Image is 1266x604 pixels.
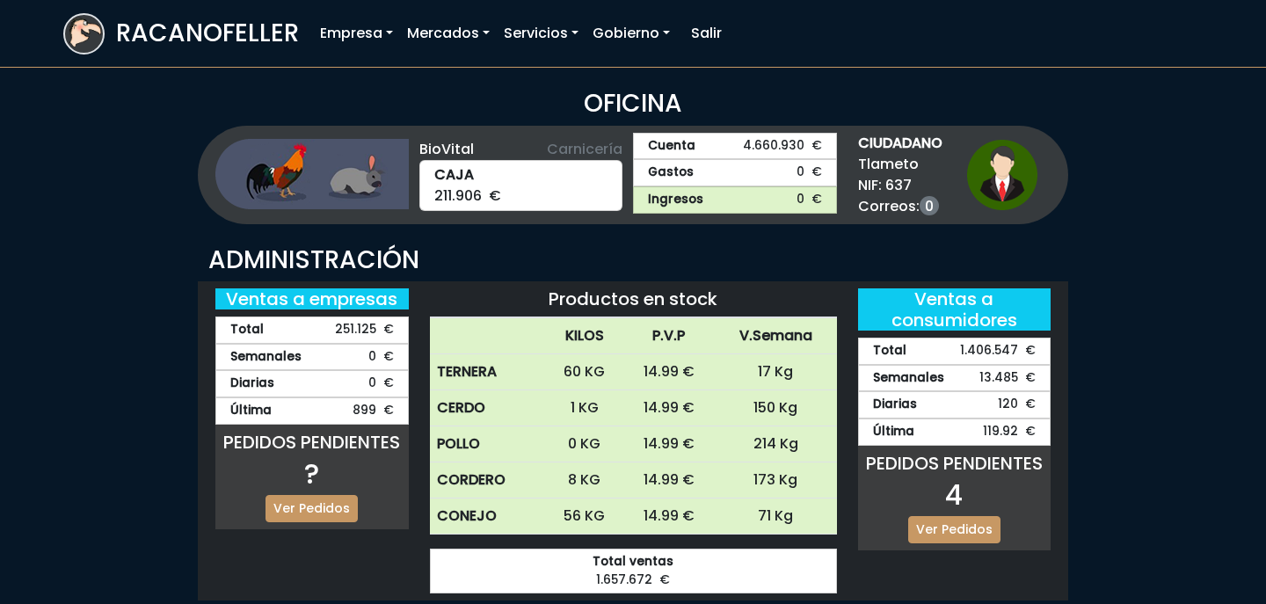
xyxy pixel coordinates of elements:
h5: Ventas a empresas [215,288,409,309]
th: P.V.P [623,318,715,354]
span: NIF: 637 [858,175,942,196]
h3: ADMINISTRACIÓN [208,245,1058,275]
a: 0 [920,196,939,215]
a: Gobierno [586,16,677,51]
a: Ver Pedidos [266,495,358,522]
td: 173 Kg [715,462,837,498]
img: ciudadano1.png [967,140,1037,210]
h3: OFICINA [63,89,1203,119]
span: 4 [945,475,963,514]
th: CONEJO [430,498,546,535]
img: ganaderia.png [215,139,409,209]
a: Ver Pedidos [908,516,1000,543]
strong: CIUDADANO [858,133,942,154]
span: ? [304,454,319,493]
td: 8 KG [545,462,622,498]
th: TERNERA [430,354,546,390]
div: 119.92 € [858,418,1051,446]
td: 214 Kg [715,426,837,462]
a: Cuenta4.660.930 € [633,133,837,160]
h5: PEDIDOS PENDIENTES [858,453,1051,474]
a: RACANOFELLER [63,9,299,59]
div: 1.406.547 € [858,338,1051,365]
strong: Total [873,342,906,360]
a: Servicios [497,16,586,51]
td: 17 Kg [715,354,837,390]
a: Ingresos0 € [633,186,837,214]
td: 56 KG [545,498,622,535]
strong: CAJA [434,164,608,186]
strong: Gastos [648,164,694,182]
td: 14.99 € [623,426,715,462]
strong: Ingresos [648,191,703,209]
th: CORDERO [430,462,546,498]
div: 13.485 € [858,365,1051,392]
h5: Productos en stock [430,288,837,309]
div: 0 € [215,344,409,371]
strong: Diarias [230,375,274,393]
strong: Última [230,402,272,420]
div: 899 € [215,397,409,425]
th: KILOS [545,318,622,354]
th: V.Semana [715,318,837,354]
th: CERDO [430,390,546,426]
strong: Cuenta [648,137,695,156]
div: 251.125 € [215,317,409,344]
th: POLLO [430,426,546,462]
strong: Total [230,321,264,339]
strong: Semanales [873,369,944,388]
span: Correos: [858,196,942,217]
div: 211.906 € [419,160,623,211]
a: Gastos0 € [633,159,837,186]
span: Tlameto [858,154,942,175]
h5: PEDIDOS PENDIENTES [215,432,409,453]
h3: RACANOFELLER [116,18,299,48]
h5: Ventas a consumidores [858,288,1051,331]
td: 14.99 € [623,390,715,426]
td: 14.99 € [623,354,715,390]
div: BioVital [419,139,623,160]
a: Mercados [400,16,497,51]
div: 1.657.672 € [430,549,837,593]
td: 1 KG [545,390,622,426]
td: 0 KG [545,426,622,462]
strong: Diarias [873,396,917,414]
strong: Última [873,423,914,441]
td: 14.99 € [623,462,715,498]
strong: Total ventas [445,553,822,571]
img: logoracarojo.png [65,15,103,48]
td: 150 Kg [715,390,837,426]
span: Carnicería [547,139,622,160]
div: 120 € [858,391,1051,418]
td: 71 Kg [715,498,837,535]
a: Empresa [313,16,400,51]
td: 60 KG [545,354,622,390]
td: 14.99 € [623,498,715,535]
a: Salir [684,16,729,51]
strong: Semanales [230,348,302,367]
div: 0 € [215,370,409,397]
